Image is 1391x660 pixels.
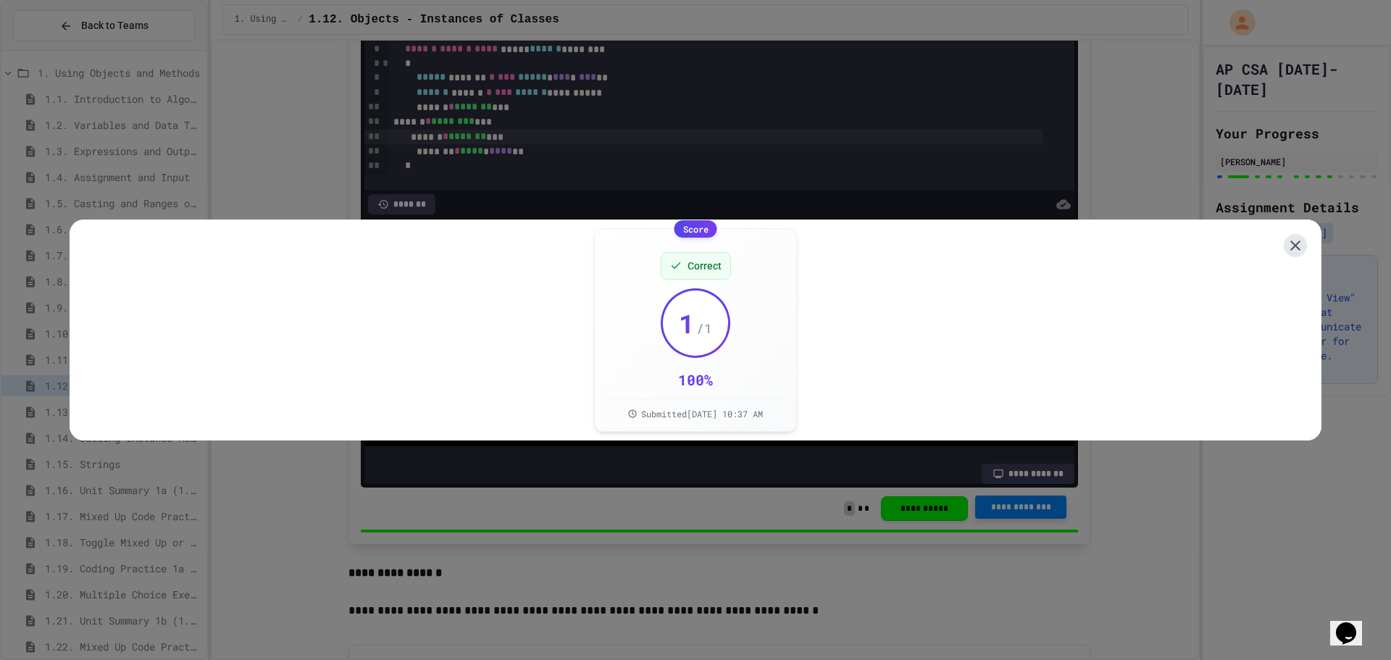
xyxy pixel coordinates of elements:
[696,318,712,338] span: / 1
[679,309,695,338] span: 1
[674,220,717,238] div: Score
[678,369,713,390] div: 100 %
[641,408,763,419] span: Submitted [DATE] 10:37 AM
[688,259,722,273] span: Correct
[1330,602,1377,646] iframe: chat widget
